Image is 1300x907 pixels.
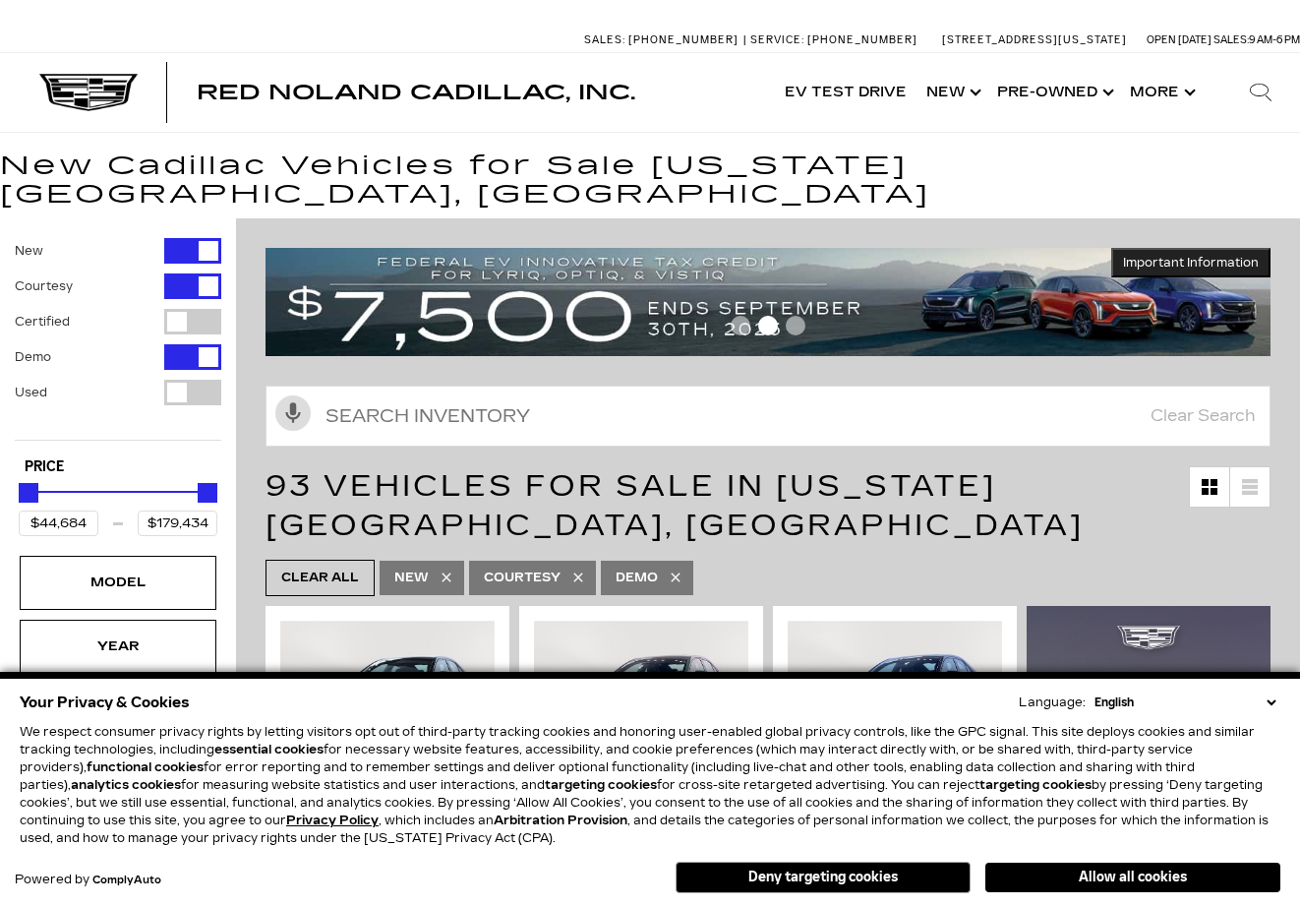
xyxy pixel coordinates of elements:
[1213,33,1249,46] span: Sales:
[775,53,916,132] a: EV Test Drive
[15,312,70,332] label: Certified
[25,458,211,476] h5: Price
[20,689,190,716] span: Your Privacy & Cookies
[807,33,917,46] span: [PHONE_NUMBER]
[197,83,635,102] a: Red Noland Cadillac, Inc.
[584,33,625,46] span: Sales:
[266,248,1270,356] img: vrp-tax-ending-august-version
[198,483,217,503] div: Maximum Price
[69,635,167,657] div: Year
[584,34,743,45] a: Sales: [PHONE_NUMBER]
[20,556,216,609] div: ModelModel
[39,74,138,111] img: Cadillac Dark Logo with Cadillac White Text
[69,572,167,593] div: Model
[985,863,1280,892] button: Allow all cookies
[19,476,217,536] div: Price
[616,566,658,590] span: Demo
[20,723,1280,847] p: We respect consumer privacy rights by letting visitors opt out of third-party tracking cookies an...
[394,566,429,590] span: New
[19,483,38,503] div: Minimum Price
[1123,255,1259,271] span: Important Information
[942,33,1127,46] a: [STREET_ADDRESS][US_STATE]
[534,621,748,782] img: 2025 Cadillac CT4 Sport 1
[71,778,181,792] strong: analytics cookies
[15,874,161,886] div: Powered by
[979,778,1092,792] strong: targeting cookies
[266,386,1270,447] input: Search Inventory
[286,814,379,827] a: Privacy Policy
[1249,33,1300,46] span: 9 AM-6 PM
[743,34,922,45] a: Service: [PHONE_NUMBER]
[788,621,1002,782] img: 2024 Cadillac CT4 Sport 1
[786,316,805,335] span: Go to slide 3
[731,316,750,335] span: Go to slide 1
[214,743,324,756] strong: essential cookies
[1120,53,1202,132] button: More
[275,395,311,431] svg: Click to toggle on voice search
[281,566,359,590] span: Clear All
[758,316,778,335] span: Go to slide 2
[494,814,627,827] strong: Arbitration Provision
[1090,694,1280,711] select: Language Select
[534,621,748,782] div: 1 / 2
[15,383,47,402] label: Used
[987,53,1120,132] a: Pre-Owned
[545,778,657,792] strong: targeting cookies
[484,566,561,590] span: Courtesy
[19,511,98,536] input: Minimum
[280,621,495,782] div: 1 / 2
[197,81,635,104] span: Red Noland Cadillac, Inc.
[15,241,43,261] label: New
[20,620,216,673] div: YearYear
[750,33,804,46] span: Service:
[15,276,73,296] label: Courtesy
[1019,696,1086,708] div: Language:
[280,621,495,782] img: 2024 Cadillac CT4 Sport 1
[92,875,161,886] a: ComplyAuto
[916,53,987,132] a: New
[15,238,221,440] div: Filter by Vehicle Type
[676,862,971,893] button: Deny targeting cookies
[1147,33,1211,46] span: Open [DATE]
[628,33,739,46] span: [PHONE_NUMBER]
[138,511,217,536] input: Maximum
[266,468,1084,543] span: 93 Vehicles for Sale in [US_STATE][GEOGRAPHIC_DATA], [GEOGRAPHIC_DATA]
[788,621,1002,782] div: 1 / 2
[87,760,204,774] strong: functional cookies
[15,347,51,367] label: Demo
